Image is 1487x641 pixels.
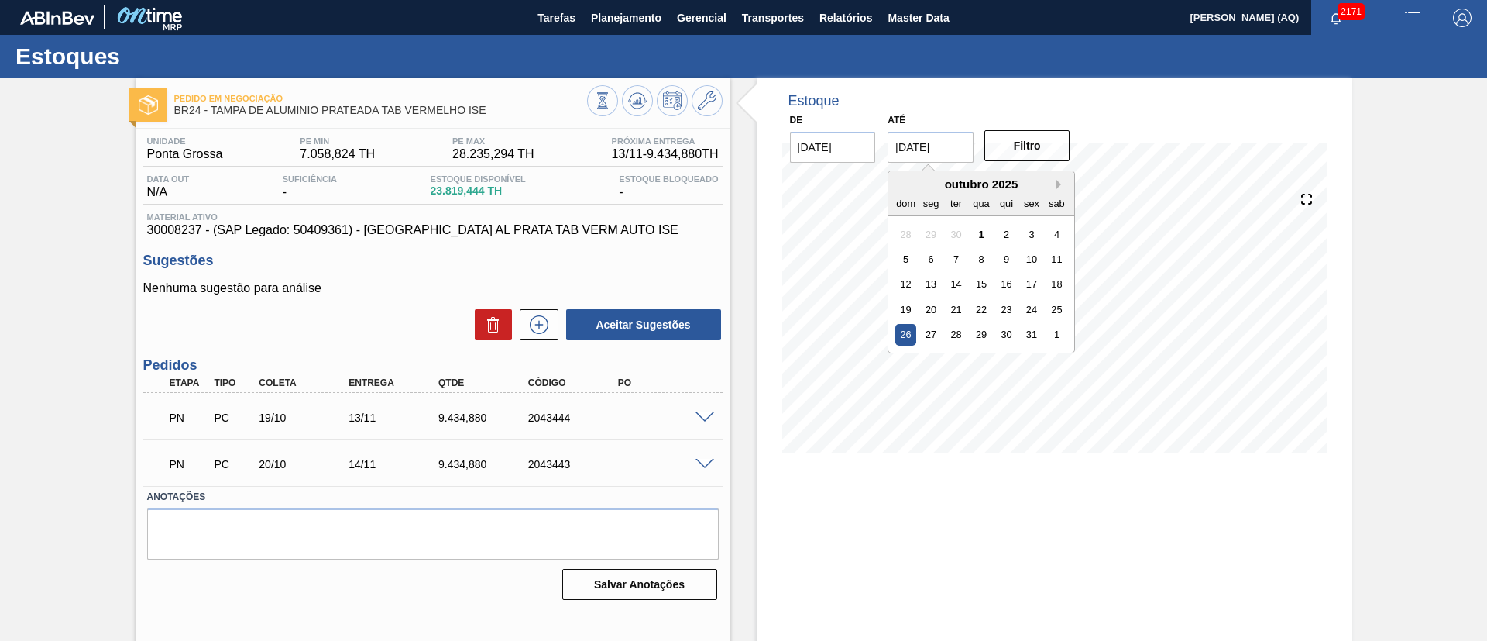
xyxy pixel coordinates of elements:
[946,249,967,270] div: Choose terça-feira, 7 de outubro de 2025
[921,223,942,244] div: Not available segunda-feira, 29 de setembro de 2025
[591,9,661,27] span: Planejamento
[921,249,942,270] div: Choose segunda-feira, 6 de outubro de 2025
[587,85,618,116] button: Visão Geral dos Estoques
[971,249,992,270] div: Choose quarta-feira, 8 de outubro de 2025
[1022,324,1042,345] div: Choose sexta-feira, 31 de outubro de 2025
[174,94,587,103] span: Pedido em Negociação
[895,223,916,244] div: Not available domingo, 28 de setembro de 2025
[971,299,992,320] div: Choose quarta-feira, 22 de outubro de 2025
[615,174,722,199] div: -
[622,85,653,116] button: Atualizar Gráfico
[166,377,212,388] div: Etapa
[174,105,587,116] span: BR24 - TAMPA DE ALUMÍNIO PRATEADA TAB VERMELHO ISE
[255,458,355,470] div: 20/10/2025
[790,115,803,126] label: De
[20,11,94,25] img: TNhmsLtSVTkK8tSr43FrP2fwEKptu5GPRR3wAAAABJRU5ErkJggg==
[895,299,916,320] div: Choose domingo, 19 de outubro de 2025
[895,274,916,295] div: Choose domingo, 12 de outubro de 2025
[139,95,158,115] img: Ícone
[921,324,942,345] div: Choose segunda-feira, 27 de outubro de 2025
[984,130,1070,161] button: Filtro
[170,458,208,470] p: PN
[692,85,723,116] button: Ir ao Master Data / Geral
[452,147,534,161] span: 28.235,294 TH
[790,132,876,163] input: dd/mm/yyyy
[434,377,535,388] div: Qtde
[895,324,916,345] div: Choose domingo, 26 de outubro de 2025
[1022,223,1042,244] div: Choose sexta-feira, 3 de outubro de 2025
[1311,7,1361,29] button: Notificações
[996,249,1017,270] div: Choose quinta-feira, 9 de outubro de 2025
[434,458,535,470] div: 9.434,880
[434,412,535,424] div: 9.434,880
[537,9,575,27] span: Tarefas
[612,147,719,161] span: 13/11 - 9.434,880 TH
[819,9,872,27] span: Relatórios
[1046,299,1067,320] div: Choose sábado, 25 de outubro de 2025
[888,9,949,27] span: Master Data
[1046,192,1067,213] div: sab
[210,412,256,424] div: Pedido de Compra
[657,85,688,116] button: Programar Estoque
[612,136,719,146] span: Próxima Entrega
[467,309,512,340] div: Excluir Sugestões
[166,447,212,481] div: Pedido em Negociação
[996,274,1017,295] div: Choose quinta-feira, 16 de outubro de 2025
[1022,299,1042,320] div: Choose sexta-feira, 24 de outubro de 2025
[452,136,534,146] span: PE MAX
[300,147,375,161] span: 7.058,824 TH
[147,486,719,508] label: Anotações
[1022,192,1042,213] div: sex
[524,412,625,424] div: 2043444
[1046,223,1067,244] div: Choose sábado, 4 de outubro de 2025
[147,223,719,237] span: 30008237 - (SAP Legado: 50409361) - [GEOGRAPHIC_DATA] AL PRATA TAB VERM AUTO ISE
[894,222,1070,347] div: month 2025-10
[255,377,355,388] div: Coleta
[996,192,1017,213] div: qui
[147,212,719,222] span: Material ativo
[1022,274,1042,295] div: Choose sexta-feira, 17 de outubro de 2025
[619,174,718,184] span: Estoque Bloqueado
[143,281,723,295] p: Nenhuma sugestão para análise
[895,192,916,213] div: dom
[143,174,194,199] div: N/A
[677,9,726,27] span: Gerencial
[147,174,190,184] span: Data out
[524,458,625,470] div: 2043443
[946,274,967,295] div: Choose terça-feira, 14 de outubro de 2025
[921,299,942,320] div: Choose segunda-feira, 20 de outubro de 2025
[147,147,223,161] span: Ponta Grossa
[971,223,992,244] div: Choose quarta-feira, 1 de outubro de 2025
[888,115,905,126] label: Até
[946,192,967,213] div: ter
[1022,249,1042,270] div: Choose sexta-feira, 10 de outubro de 2025
[946,299,967,320] div: Choose terça-feira, 21 de outubro de 2025
[946,324,967,345] div: Choose terça-feira, 28 de outubro de 2025
[255,412,355,424] div: 19/10/2025
[921,274,942,295] div: Choose segunda-feira, 13 de outubro de 2025
[614,377,715,388] div: PO
[1453,9,1472,27] img: Logout
[431,174,526,184] span: Estoque Disponível
[1046,249,1067,270] div: Choose sábado, 11 de outubro de 2025
[1403,9,1422,27] img: userActions
[345,412,445,424] div: 13/11/2025
[971,192,992,213] div: qua
[996,324,1017,345] div: Choose quinta-feira, 30 de outubro de 2025
[562,569,717,600] button: Salvar Anotações
[1046,324,1067,345] div: Choose sábado, 1 de novembro de 2025
[788,93,840,109] div: Estoque
[895,249,916,270] div: Choose domingo, 5 de outubro de 2025
[143,357,723,374] h3: Pedidos
[888,177,1074,191] div: outubro 2025
[512,309,558,340] div: Nova sugestão
[170,412,208,424] p: PN
[888,132,974,163] input: dd/mm/yyyy
[1056,179,1066,190] button: Next Month
[345,377,445,388] div: Entrega
[210,458,256,470] div: Pedido de Compra
[1046,274,1067,295] div: Choose sábado, 18 de outubro de 2025
[300,136,375,146] span: PE MIN
[283,174,337,184] span: Suficiência
[971,324,992,345] div: Choose quarta-feira, 29 de outubro de 2025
